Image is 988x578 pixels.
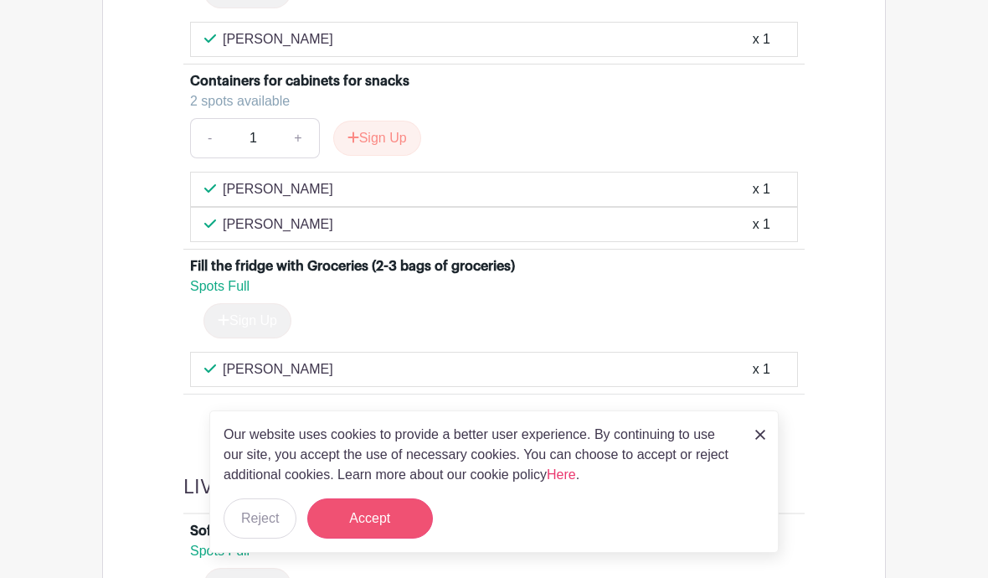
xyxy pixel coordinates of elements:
button: Sign Up [333,121,421,156]
div: Fill the fridge with Groceries (2-3 bags of groceries) [190,256,515,276]
div: Sofa or small sectional (send photo please) [190,521,463,541]
img: close_button-5f87c8562297e5c2d7936805f587ecaba9071eb48480494691a3f1689db116b3.svg [755,430,765,440]
span: Spots Full [190,279,250,293]
a: Here [547,467,576,482]
div: x 1 [753,359,770,379]
p: [PERSON_NAME] [223,179,333,199]
p: [PERSON_NAME] [223,359,333,379]
div: 2 spots available [190,91,785,111]
p: [PERSON_NAME] [223,29,333,49]
a: - [190,118,229,158]
span: Spots Full [190,544,250,558]
p: [PERSON_NAME] [223,214,333,235]
a: + [277,118,319,158]
div: Containers for cabinets for snacks [190,71,409,91]
div: x 1 [753,214,770,235]
button: Accept [307,498,433,539]
h4: LIVING ROOM 🛋 [183,475,340,499]
button: Reject [224,498,296,539]
div: x 1 [753,29,770,49]
div: x 1 [753,179,770,199]
p: Our website uses cookies to provide a better user experience. By continuing to use our site, you ... [224,425,738,485]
